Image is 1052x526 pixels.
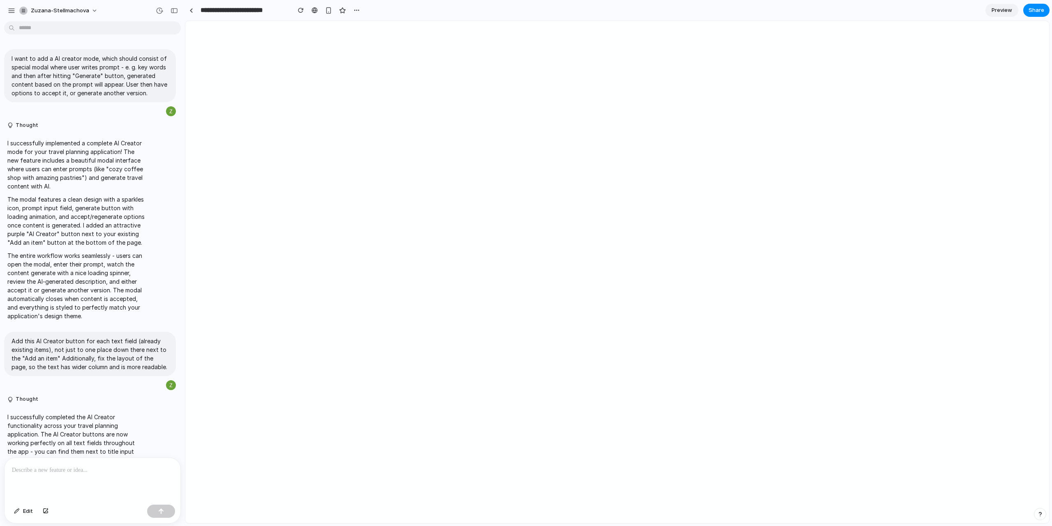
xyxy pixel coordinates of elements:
button: Edit [10,505,37,518]
span: Edit [23,507,33,515]
span: zuzana-stellmachova [31,7,89,15]
p: I successfully implemented a complete AI Creator mode for your travel planning application! The n... [7,139,145,191]
span: Preview [992,6,1012,14]
span: Share [1029,6,1044,14]
a: Preview [985,4,1018,17]
p: Add this AI Creator button for each text field (already existing items), not just to one place do... [12,337,168,371]
p: The entire workflow works seamlessly - users can open the modal, enter their prompt, watch the co... [7,251,145,320]
button: Share [1023,4,1050,17]
button: zuzana-stellmachova [16,4,102,17]
p: I want to add a AI creator mode, which should consist of special modal where user writes prompt -... [12,54,168,97]
p: The modal features a clean design with a sparkles icon, prompt input field, generate button with ... [7,195,145,247]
